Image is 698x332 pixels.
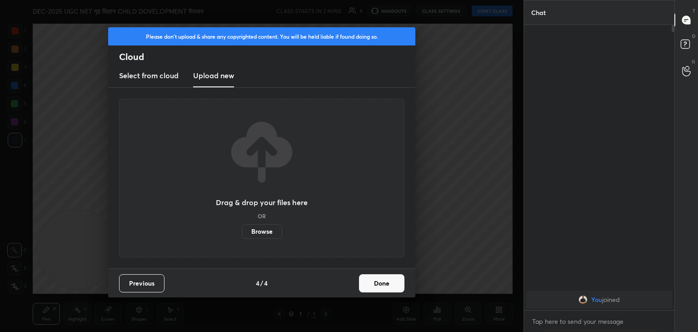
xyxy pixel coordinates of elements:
[578,295,588,304] img: ac1245674e8d465aac1aa0ff8abd4772.jpg
[256,278,259,288] h4: 4
[119,70,179,81] h3: Select from cloud
[359,274,404,292] button: Done
[119,51,415,63] h2: Cloud
[193,70,234,81] h3: Upload new
[264,278,268,288] h4: 4
[260,278,263,288] h4: /
[692,33,695,40] p: D
[216,199,308,206] h3: Drag & drop your files here
[258,213,266,219] h5: OR
[693,7,695,14] p: T
[602,296,620,303] span: joined
[524,0,553,25] p: Chat
[692,58,695,65] p: G
[591,296,602,303] span: You
[524,289,674,311] div: grid
[119,274,165,292] button: Previous
[108,27,415,45] div: Please don't upload & share any copyrighted content. You will be held liable if found doing so.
